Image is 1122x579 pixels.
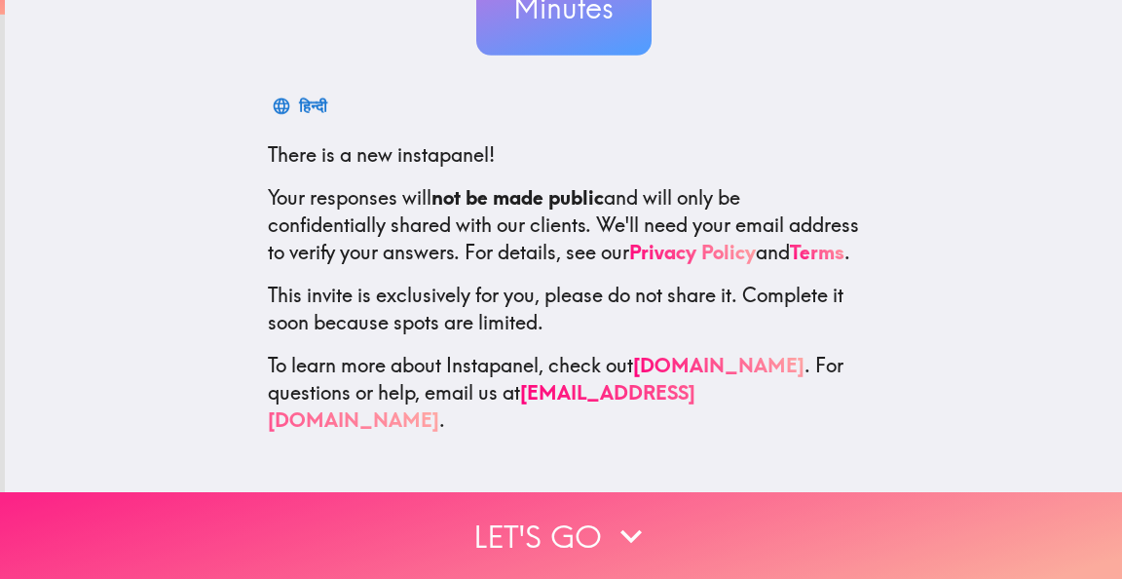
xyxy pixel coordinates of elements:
a: [EMAIL_ADDRESS][DOMAIN_NAME] [268,380,695,432]
a: Privacy Policy [629,240,756,264]
a: Terms [790,240,844,264]
div: हिन्दी [299,93,327,120]
span: There is a new instapanel! [268,142,495,167]
p: This invite is exclusively for you, please do not share it. Complete it soon because spots are li... [268,282,860,336]
button: हिन्दी [268,87,335,126]
b: not be made public [431,185,604,210]
p: To learn more about Instapanel, check out . For questions or help, email us at . [268,352,860,434]
a: [DOMAIN_NAME] [633,353,804,377]
p: Your responses will and will only be confidentially shared with our clients. We'll need your emai... [268,184,860,266]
